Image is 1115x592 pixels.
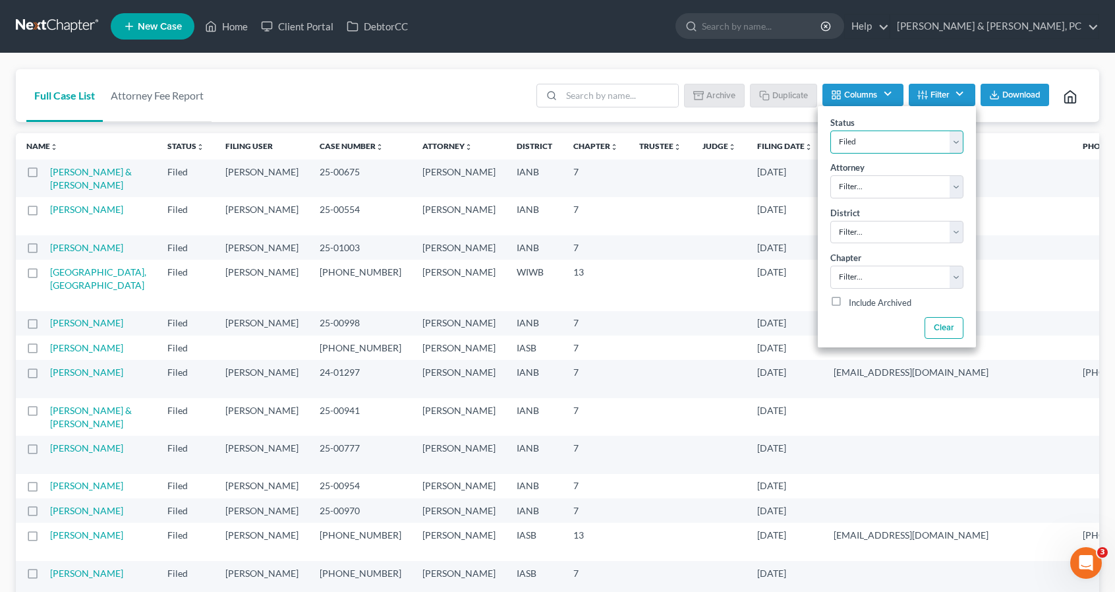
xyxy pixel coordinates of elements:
td: Filed [157,235,215,260]
td: Filed [157,436,215,473]
td: [PHONE_NUMBER] [309,260,412,311]
td: Filed [157,498,215,523]
td: 7 [563,474,629,498]
td: [DATE] [747,398,823,436]
td: [DATE] [747,197,823,235]
button: Filter [909,84,975,106]
a: [PERSON_NAME] [50,568,123,579]
th: District [506,133,563,160]
a: [PERSON_NAME] [50,317,123,328]
a: [PERSON_NAME] [50,342,123,353]
td: [PERSON_NAME] [412,523,506,560]
i: unfold_more [728,143,736,151]
td: Filed [157,311,215,336]
td: [PERSON_NAME] [215,311,309,336]
a: [PERSON_NAME] & [PERSON_NAME] [50,166,132,191]
a: Attorneyunfold_more [422,141,472,151]
a: [PERSON_NAME] [50,442,123,454]
td: [DATE] [747,474,823,498]
td: IANB [506,436,563,473]
td: Filed [157,260,215,311]
td: IANB [506,160,563,197]
td: [PHONE_NUMBER] [309,523,412,560]
span: Download [1002,90,1041,100]
td: Filed [157,398,215,436]
th: Filing User [215,133,309,160]
input: Search by name... [561,84,678,107]
a: [PERSON_NAME] [50,505,123,516]
td: 25-00941 [309,398,412,436]
td: IANB [506,398,563,436]
td: 7 [563,311,629,336]
td: 25-00554 [309,197,412,235]
pre: [EMAIL_ADDRESS][DOMAIN_NAME] [834,529,1062,542]
td: [PERSON_NAME] [215,235,309,260]
td: [PERSON_NAME] [215,360,309,398]
a: Case Numberunfold_more [320,141,384,151]
td: 25-00675 [309,160,412,197]
a: Filing Dateunfold_more [757,141,813,151]
td: Filed [157,197,215,235]
td: [PHONE_NUMBER] [309,336,412,360]
i: unfold_more [805,143,813,151]
label: Status [830,117,855,130]
td: 25-00777 [309,436,412,473]
td: [PERSON_NAME] [412,498,506,523]
label: Attorney [830,162,865,175]
td: [PERSON_NAME] [215,523,309,560]
td: [DATE] [747,160,823,197]
input: Search by name... [702,14,822,38]
i: unfold_more [376,143,384,151]
iframe: Intercom live chat [1070,547,1102,579]
button: Columns [822,84,903,106]
label: District [830,207,860,220]
td: IANB [506,360,563,398]
td: Filed [157,474,215,498]
a: [GEOGRAPHIC_DATA], [GEOGRAPHIC_DATA] [50,266,146,291]
td: Filed [157,160,215,197]
label: Chapter [830,252,861,265]
i: unfold_more [196,143,204,151]
a: [PERSON_NAME] [50,242,123,253]
label: Include Archived [849,295,911,311]
td: 7 [563,360,629,398]
td: [DATE] [747,235,823,260]
td: [PERSON_NAME] [215,498,309,523]
a: Nameunfold_more [26,141,58,151]
td: [PERSON_NAME] [412,160,506,197]
td: 25-00998 [309,311,412,336]
td: 25-00970 [309,498,412,523]
a: DebtorCC [340,15,415,38]
i: unfold_more [50,143,58,151]
span: New Case [138,22,182,32]
span: 3 [1097,547,1108,558]
button: Clear [924,317,963,339]
td: 13 [563,260,629,311]
a: [PERSON_NAME] [50,367,123,378]
td: IANB [506,311,563,336]
td: WIWB [506,260,563,311]
i: unfold_more [465,143,472,151]
td: [PERSON_NAME] [412,311,506,336]
td: 7 [563,160,629,197]
i: unfold_more [610,143,618,151]
td: 25-01003 [309,235,412,260]
a: Statusunfold_more [167,141,204,151]
td: Filed [157,360,215,398]
div: Filter [818,106,976,347]
td: [DATE] [747,360,823,398]
td: 7 [563,398,629,436]
td: [DATE] [747,436,823,473]
td: 7 [563,498,629,523]
a: Full Case List [26,69,103,122]
td: [DATE] [747,498,823,523]
a: [PERSON_NAME] [50,480,123,491]
td: [PERSON_NAME] [215,160,309,197]
td: IASB [506,336,563,360]
td: Filed [157,336,215,360]
a: Chapterunfold_more [573,141,618,151]
a: Judgeunfold_more [702,141,736,151]
td: 25-00954 [309,474,412,498]
td: 13 [563,523,629,560]
a: Attorney Fee Report [103,69,212,122]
